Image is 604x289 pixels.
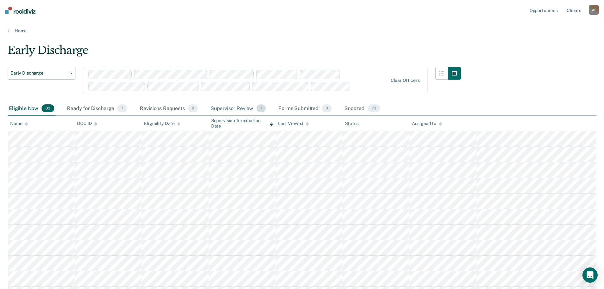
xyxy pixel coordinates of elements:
div: Supervisor Review1 [209,102,267,116]
div: Clear officers [391,78,420,83]
div: Status [345,121,359,126]
div: Last Viewed [278,121,309,126]
div: Forms Submitted0 [277,102,333,116]
span: 83 [42,104,54,113]
div: Snoozed73 [343,102,381,116]
span: 7 [117,104,127,113]
span: 0 [188,104,198,113]
button: Early Discharge [8,67,75,80]
div: Eligible Now83 [8,102,55,116]
span: 1 [257,104,266,113]
button: AT [589,5,599,15]
div: Revisions Requests0 [139,102,199,116]
div: Assigned to [412,121,442,126]
div: Eligibility Date [144,121,180,126]
div: Ready for Discharge7 [66,102,128,116]
span: Early Discharge [10,70,68,76]
div: A T [589,5,599,15]
a: Home [8,28,596,34]
div: DOC ID [77,121,97,126]
span: 73 [368,104,380,113]
div: Open Intercom Messenger [582,267,598,283]
span: 0 [322,104,332,113]
img: Recidiviz [5,7,36,14]
div: Name [10,121,28,126]
div: Early Discharge [8,44,461,62]
div: Supervision Termination Date [211,118,273,129]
